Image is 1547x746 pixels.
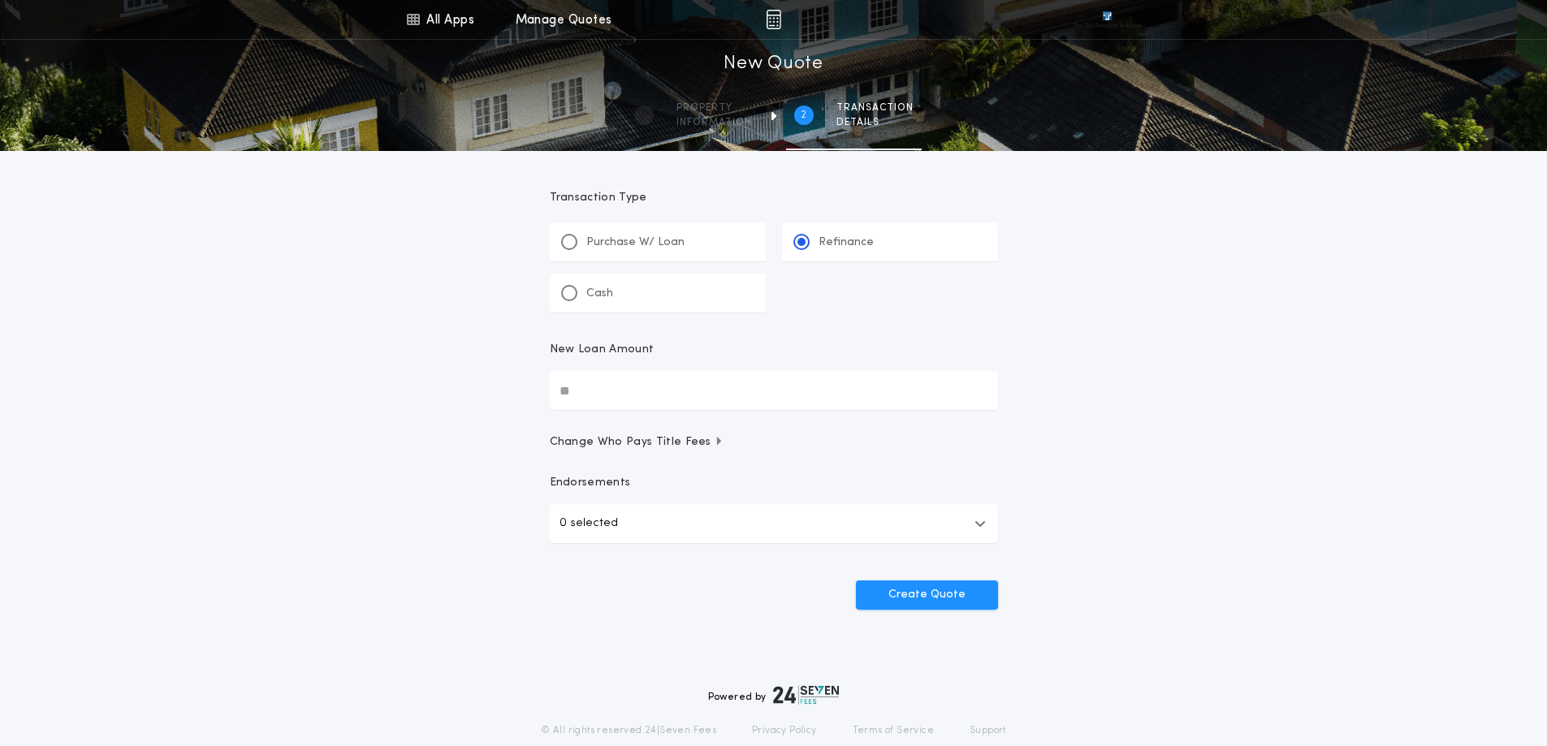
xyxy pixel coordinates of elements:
[676,116,752,129] span: information
[724,51,823,77] h1: New Quote
[550,371,998,410] input: New Loan Amount
[819,235,874,251] p: Refinance
[550,190,998,206] p: Transaction Type
[550,342,655,358] p: New Loan Amount
[550,504,998,543] button: 0 selected
[801,109,806,122] h2: 2
[586,235,685,251] p: Purchase W/ Loan
[853,724,934,737] a: Terms of Service
[836,101,914,114] span: Transaction
[541,724,716,737] p: © All rights reserved. 24|Seven Fees
[550,434,998,451] button: Change Who Pays Title Fees
[970,724,1006,737] a: Support
[676,101,752,114] span: Property
[856,580,998,610] button: Create Quote
[752,724,817,737] a: Privacy Policy
[708,685,840,705] div: Powered by
[550,475,998,491] p: Endorsements
[560,514,618,533] p: 0 selected
[1073,11,1141,28] img: vs-icon
[836,116,914,129] span: details
[586,286,613,302] p: Cash
[766,10,781,29] img: img
[773,685,840,705] img: logo
[550,434,724,451] span: Change Who Pays Title Fees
